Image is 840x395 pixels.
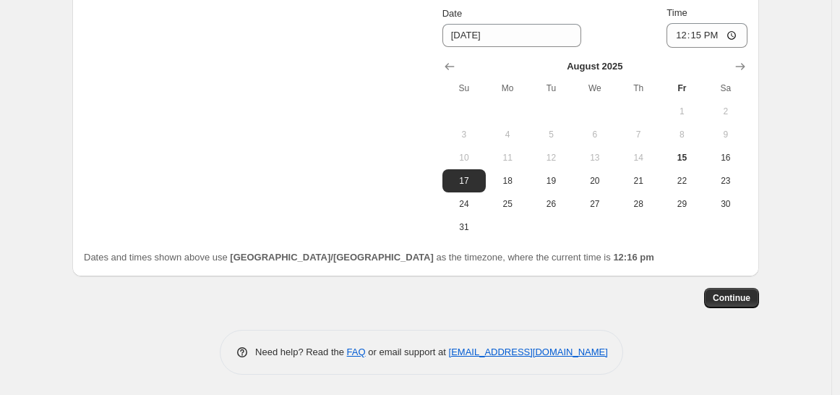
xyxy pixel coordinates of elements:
[713,292,750,304] span: Continue
[492,152,523,163] span: 11
[492,198,523,210] span: 25
[529,123,573,146] button: Tuesday August 5 2025
[667,7,687,18] span: Time
[529,192,573,216] button: Tuesday August 26 2025
[622,198,654,210] span: 28
[704,123,747,146] button: Saturday August 9 2025
[660,146,703,169] button: Today Friday August 15 2025
[666,175,698,187] span: 22
[486,169,529,192] button: Monday August 18 2025
[448,129,480,140] span: 3
[535,152,567,163] span: 12
[535,129,567,140] span: 5
[486,146,529,169] button: Monday August 11 2025
[448,152,480,163] span: 10
[573,77,617,100] th: Wednesday
[573,146,617,169] button: Wednesday August 13 2025
[486,123,529,146] button: Monday August 4 2025
[529,77,573,100] th: Tuesday
[622,82,654,94] span: Th
[579,152,611,163] span: 13
[492,82,523,94] span: Mo
[448,221,480,233] span: 31
[622,129,654,140] span: 7
[440,56,460,77] button: Show previous month, July 2025
[84,252,654,263] span: Dates and times shown above use as the timezone, where the current time is
[666,198,698,210] span: 29
[660,192,703,216] button: Friday August 29 2025
[486,77,529,100] th: Monday
[710,198,742,210] span: 30
[535,175,567,187] span: 19
[255,347,347,357] span: Need help? Read the
[660,169,703,192] button: Friday August 22 2025
[667,23,747,48] input: 12:00
[710,82,742,94] span: Sa
[704,288,759,308] button: Continue
[710,106,742,117] span: 2
[617,123,660,146] button: Thursday August 7 2025
[579,175,611,187] span: 20
[704,100,747,123] button: Saturday August 2 2025
[666,82,698,94] span: Fr
[442,123,486,146] button: Sunday August 3 2025
[617,146,660,169] button: Thursday August 14 2025
[449,347,608,357] a: [EMAIL_ADDRESS][DOMAIN_NAME]
[442,24,581,47] input: 8/15/2025
[492,129,523,140] span: 4
[579,129,611,140] span: 6
[448,175,480,187] span: 17
[730,56,750,77] button: Show next month, September 2025
[573,192,617,216] button: Wednesday August 27 2025
[442,192,486,216] button: Sunday August 24 2025
[442,169,486,192] button: Sunday August 17 2025
[448,82,480,94] span: Su
[710,152,742,163] span: 16
[442,77,486,100] th: Sunday
[704,146,747,169] button: Saturday August 16 2025
[366,347,449,357] span: or email support at
[613,252,653,263] b: 12:16 pm
[660,77,703,100] th: Friday
[579,82,611,94] span: We
[617,192,660,216] button: Thursday August 28 2025
[492,175,523,187] span: 18
[710,175,742,187] span: 23
[666,152,698,163] span: 15
[448,198,480,210] span: 24
[486,192,529,216] button: Monday August 25 2025
[704,77,747,100] th: Saturday
[442,8,462,19] span: Date
[230,252,433,263] b: [GEOGRAPHIC_DATA]/[GEOGRAPHIC_DATA]
[579,198,611,210] span: 27
[666,106,698,117] span: 1
[710,129,742,140] span: 9
[535,82,567,94] span: Tu
[622,175,654,187] span: 21
[442,146,486,169] button: Sunday August 10 2025
[660,123,703,146] button: Friday August 8 2025
[535,198,567,210] span: 26
[666,129,698,140] span: 8
[529,169,573,192] button: Tuesday August 19 2025
[622,152,654,163] span: 14
[573,123,617,146] button: Wednesday August 6 2025
[347,347,366,357] a: FAQ
[704,169,747,192] button: Saturday August 23 2025
[704,192,747,216] button: Saturday August 30 2025
[529,146,573,169] button: Tuesday August 12 2025
[617,77,660,100] th: Thursday
[660,100,703,123] button: Friday August 1 2025
[442,216,486,239] button: Sunday August 31 2025
[573,169,617,192] button: Wednesday August 20 2025
[617,169,660,192] button: Thursday August 21 2025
